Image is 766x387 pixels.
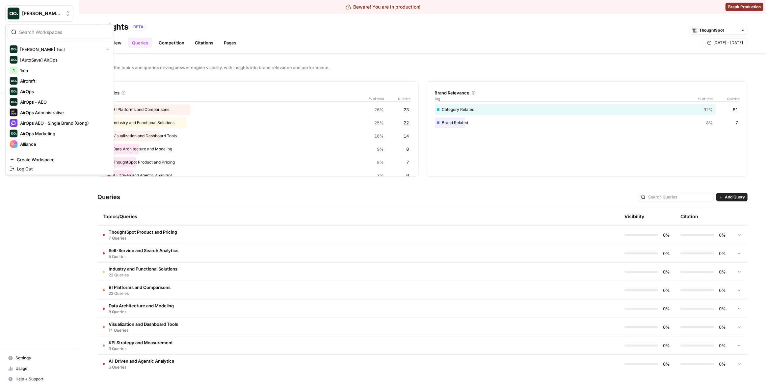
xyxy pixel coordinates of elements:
[10,88,17,95] img: AirOps Logo
[435,96,694,101] span: Tag
[718,232,726,238] span: 0%
[15,355,70,361] span: Settings
[17,166,107,172] span: Log Out
[404,106,409,113] span: 23
[706,119,713,126] span: 8%
[109,229,177,235] span: ThoughtSpot Product and Pricing
[106,90,410,96] div: Topics
[109,266,177,272] span: Industry and Functional Solutions
[97,193,120,202] h3: Queries
[109,291,171,297] span: 23 Queries
[103,207,558,225] div: Topics/Queries
[662,250,670,257] span: 0%
[20,46,101,53] span: [PERSON_NAME] Test
[648,194,711,200] input: Search Queries
[703,106,713,113] span: 92%
[109,302,174,309] span: Data Architecture and Modeling
[435,117,740,128] div: Brand Related
[435,90,740,96] div: Brand Relevance
[718,361,726,367] span: 0%
[718,250,726,257] span: 0%
[7,164,112,173] a: Log Out
[718,324,726,330] span: 0%
[718,342,726,349] span: 0%
[5,374,73,384] button: Help + Support
[22,10,62,17] span: [PERSON_NAME] Test
[10,45,17,53] img: Dillon Test Logo
[716,193,748,201] button: Add Query
[407,146,409,152] span: 8
[220,38,240,48] a: Pages
[404,133,409,139] span: 14
[662,269,670,275] span: 0%
[375,106,384,113] span: 26%
[97,22,128,32] div: Insights
[106,104,410,115] div: BI Platforms and Comparisons
[713,40,743,46] span: [DATE] - [DATE]
[20,78,107,84] span: Aircraft
[718,305,726,312] span: 0%
[728,4,761,10] span: Break Production
[662,305,670,312] span: 0%
[713,96,739,101] span: Queries
[106,157,410,168] div: ThoughtSpot Product and Pricing
[109,254,178,260] span: 5 Queries
[109,309,174,315] span: 8 Queries
[680,207,698,225] div: Citation
[375,133,384,139] span: 16%
[662,232,670,238] span: 0%
[106,131,410,141] div: Visualization and Dashboard Tools
[377,159,384,166] span: 8%
[20,99,107,105] span: AirOps - AEO
[375,119,384,126] span: 25%
[662,361,670,367] span: 0%
[109,235,177,241] span: 7 Queries
[20,67,107,74] span: 1ma
[725,194,745,200] span: Add Query
[5,24,114,175] div: Workspace: Dillon Test
[8,8,19,19] img: Dillon Test Logo
[699,27,738,34] input: ThoughtSpot
[106,144,410,154] div: Data Architecture and Modeling
[10,119,17,127] img: AirOps AEO - Single Brand (Gong) Logo
[735,119,738,126] span: 7
[131,24,146,30] div: BETA
[10,130,17,138] img: AirOps Marketing Logo
[703,39,748,47] button: [DATE] - [DATE]
[20,130,107,137] span: AirOps Marketing
[109,284,171,291] span: BI Platforms and Comparisons
[624,213,644,220] div: Visibility
[20,120,107,126] span: AirOps AEO - Single Brand (Gong)
[109,272,177,278] span: 22 Queries
[435,104,740,115] div: Category Related
[5,363,73,374] a: Usage
[10,56,17,64] img: [AutoSave] AirOps Logo
[384,96,410,101] span: Queries
[662,324,670,330] span: 0%
[407,159,409,166] span: 7
[733,106,738,113] span: 81
[106,170,410,181] div: AI-Driven and Agentic Analytics
[109,358,174,364] span: AI-Driven and Agentic Analytics
[407,172,409,179] span: 6
[128,38,152,48] a: Queries
[97,64,748,71] span: Explore the topics and queries driving answer engine visibility, with insights into brand relevan...
[109,339,173,346] span: KPI Strategy and Measurement
[15,366,70,372] span: Usage
[20,109,107,116] span: AirOps Administrative
[109,327,178,333] span: 14 Queries
[20,57,107,63] span: [AutoSave] AirOps
[109,247,178,254] span: Self-Service and Search Analytics
[364,96,384,101] span: % of total
[377,172,384,179] span: 7%
[106,96,364,101] span: Topic
[726,3,763,11] button: Break Production
[17,156,107,163] span: Create Workspace
[109,346,173,352] span: 3 Queries
[109,364,174,370] span: 6 Queries
[377,146,384,152] span: 9%
[662,342,670,349] span: 0%
[191,38,217,48] a: Citations
[15,376,70,382] span: Help + Support
[693,96,713,101] span: % of total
